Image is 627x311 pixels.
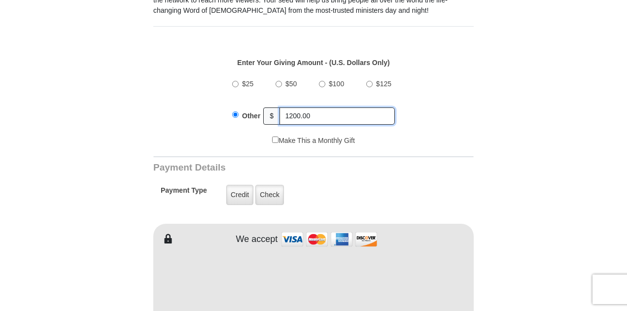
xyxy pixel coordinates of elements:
[226,185,253,205] label: Credit
[263,107,280,125] span: $
[153,162,405,173] h3: Payment Details
[237,59,389,67] strong: Enter Your Giving Amount - (U.S. Dollars Only)
[236,234,278,245] h4: We accept
[280,229,379,250] img: credit cards accepted
[255,185,284,205] label: Check
[242,112,260,120] span: Other
[272,136,355,146] label: Make This a Monthly Gift
[329,80,344,88] span: $100
[272,137,279,143] input: Make This a Monthly Gift
[242,80,253,88] span: $25
[161,186,207,200] h5: Payment Type
[285,80,297,88] span: $50
[279,107,395,125] input: Other Amount
[376,80,391,88] span: $125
